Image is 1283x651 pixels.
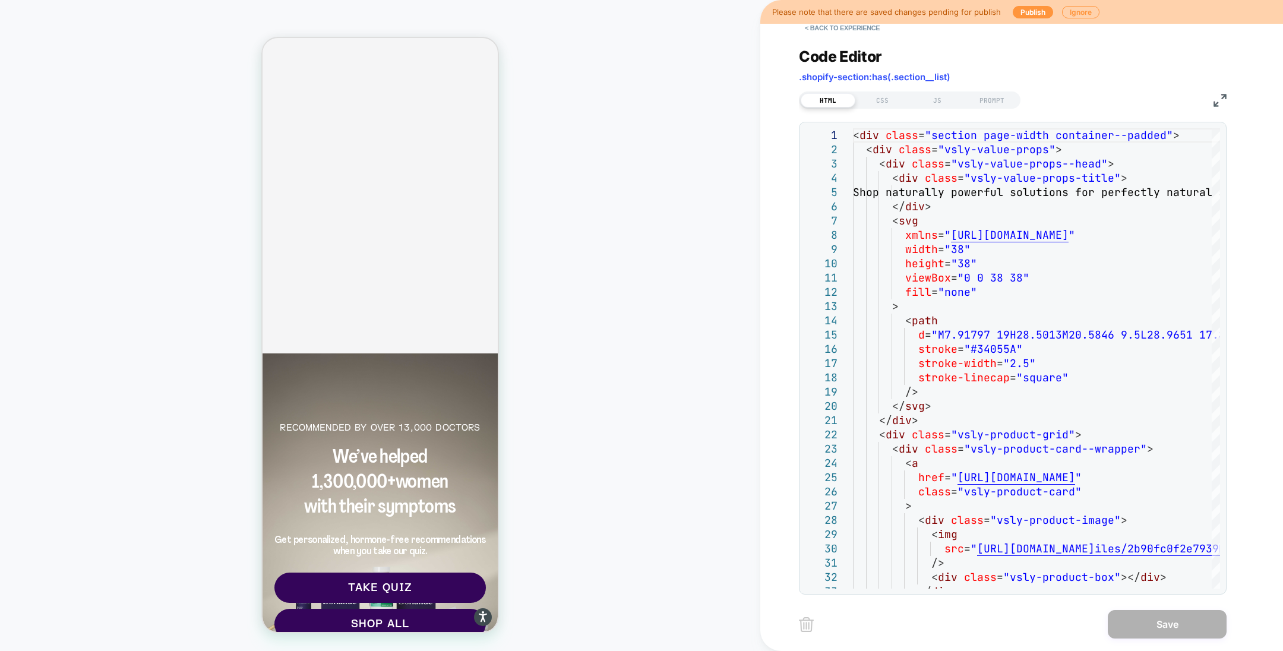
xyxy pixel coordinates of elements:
div: 5 [805,185,838,200]
span: "#34055A" [964,342,1023,356]
div: 2 [805,143,838,157]
span: class [918,485,951,498]
span: = [1010,371,1016,384]
span: > [1056,143,1062,156]
span: div [873,143,892,156]
span: class [925,171,957,185]
span: [URL][DOMAIN_NAME] [977,542,1095,555]
span: svg [905,399,925,413]
span: class [964,570,997,584]
span: "38" [944,242,971,256]
span: "0 0 38 38" [957,271,1029,285]
div: 3 [805,157,838,171]
div: 13 [805,299,838,314]
span: < [879,157,886,170]
span: "section page-width container--padded" [925,128,1173,142]
span: div [892,413,912,427]
div: 31 [805,556,838,570]
span: = [925,328,931,342]
div: 9 [805,242,838,257]
span: [URL][DOMAIN_NAME] [957,470,1075,484]
span: .shopify-section:has(.section__list) [799,71,950,83]
button: Ignore [1062,6,1099,18]
div: Recommended by over 13,000 doctors [12,385,223,394]
div: CSS [855,93,910,108]
span: </ [918,584,931,598]
span: = [997,356,1003,370]
span: </ [892,200,905,213]
span: div [859,128,879,142]
span: > [925,200,931,213]
div: JS [910,93,965,108]
span: "square" [1016,371,1069,384]
div: 27 [805,499,838,513]
span: "vsly-product-card" [957,485,1082,498]
span: viewBox [905,271,951,285]
span: > [912,413,918,427]
span: class [951,513,984,527]
div: We’ve helped 1,300,000+women with their symptoms [12,406,223,481]
img: delete [799,617,814,632]
span: svg [899,214,918,227]
span: = [951,485,957,498]
span: "vsly-product-box" [1003,570,1121,584]
div: 11 [805,271,838,285]
span: " [971,542,977,555]
span: "38" [951,257,977,270]
button: Save [1108,610,1227,639]
button: Publish [1013,6,1053,18]
span: > [905,499,912,513]
span: < [892,214,899,227]
span: ></ [1121,570,1140,584]
span: stroke-width [918,356,997,370]
div: 7 [805,214,838,228]
div: 28 [805,513,838,527]
div: 4 [805,171,838,185]
div: Get personalized, hormone-free recommendations when you take our quiz. [12,496,223,519]
span: class [886,128,918,142]
span: div [931,584,951,598]
div: PROMPT [965,93,1019,108]
span: < [918,513,925,527]
span: = [957,342,964,356]
span: a [912,456,918,470]
div: 21 [805,413,838,428]
span: < [905,314,912,327]
span: < [892,442,899,456]
span: img [938,527,957,541]
div: 12 [805,285,838,299]
span: href [918,470,944,484]
span: "vsly-product-image" [990,513,1121,527]
span: fill [905,285,931,299]
span: = [931,285,938,299]
span: " [1069,228,1075,242]
span: " [951,470,957,484]
div: 14 [805,314,838,328]
span: div [925,513,944,527]
div: 10 [805,257,838,271]
div: 23 [805,442,838,456]
span: class [899,143,931,156]
span: " [944,228,951,242]
span: div [899,442,918,456]
span: src [944,542,964,555]
span: > [925,399,931,413]
a: Shop all [12,571,223,601]
span: > [1108,157,1114,170]
span: = [938,242,944,256]
span: "vsly-value-props-title" [964,171,1121,185]
span: > [951,584,957,598]
span: = [944,470,951,484]
div: 25 [805,470,838,485]
span: Code Editor [799,48,882,65]
span: "vsly-value-props--head" [951,157,1108,170]
span: div [938,570,957,584]
span: < [853,128,859,142]
span: < [931,527,938,541]
span: d [918,328,925,342]
span: = [944,257,951,270]
span: height [905,257,944,270]
span: stroke-linecap [918,371,1010,384]
span: div [1140,570,1160,584]
div: 19 [805,385,838,399]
